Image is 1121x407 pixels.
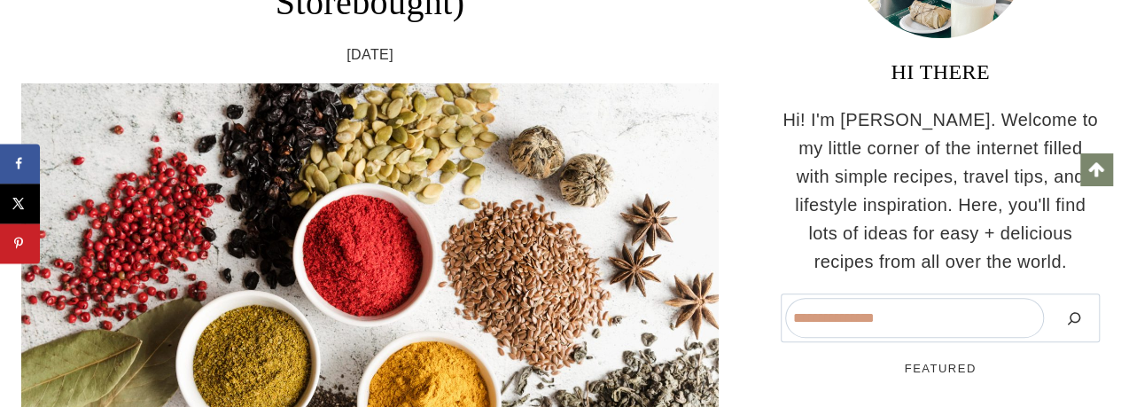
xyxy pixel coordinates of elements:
[346,43,393,67] time: [DATE]
[781,56,1100,88] h3: HI THERE
[781,106,1100,276] p: Hi! I'm [PERSON_NAME]. Welcome to my little corner of the internet filled with simple recipes, tr...
[781,360,1100,378] h5: FEATURED
[1053,298,1095,338] button: Search
[1080,153,1112,185] a: Scroll to top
